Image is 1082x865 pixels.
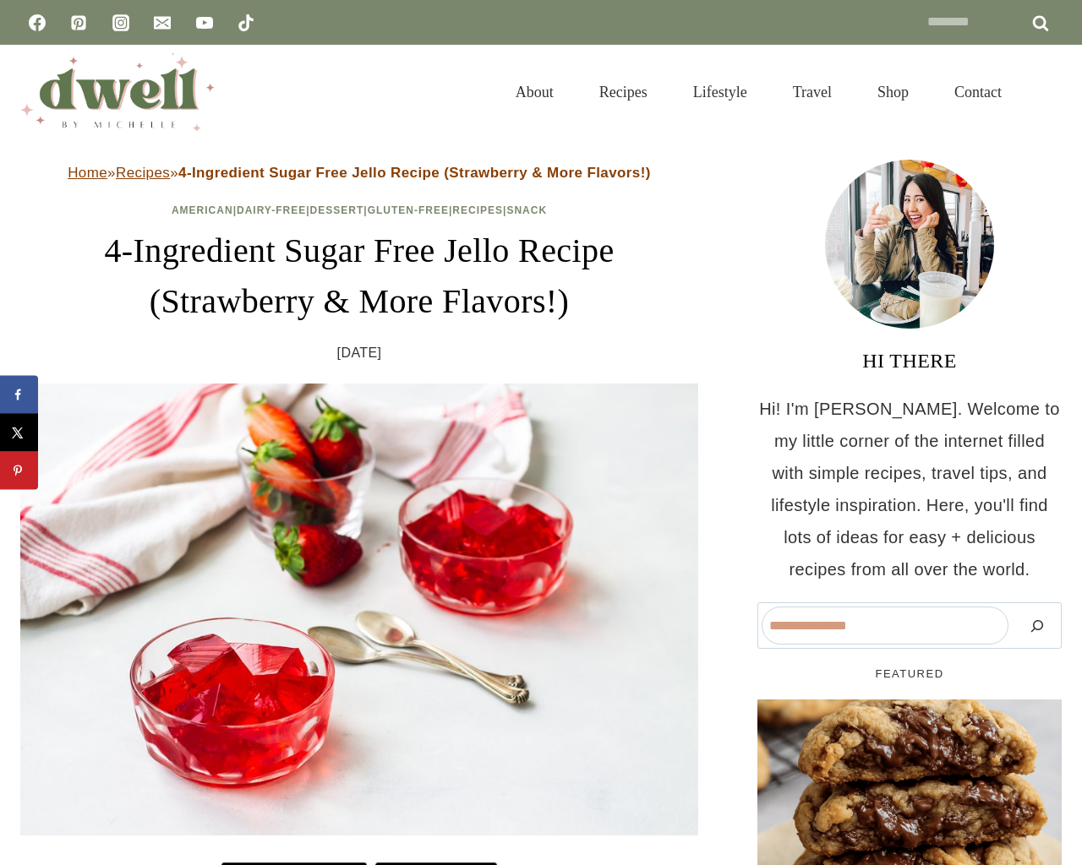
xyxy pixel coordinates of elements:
a: Dessert [310,204,364,216]
a: American [172,204,233,216]
span: » » [68,165,651,181]
a: Dairy-Free [237,204,306,216]
time: [DATE] [337,340,382,366]
a: Home [68,165,107,181]
a: Contact [932,63,1025,122]
a: Shop [855,63,932,122]
button: Search [1017,607,1057,645]
h1: 4-Ingredient Sugar Free Jello Recipe (Strawberry & More Flavors!) [20,226,698,327]
a: Recipes [452,204,503,216]
a: Recipes [577,63,670,122]
a: TikTok [229,6,263,40]
a: Gluten-Free [368,204,449,216]
nav: Primary Navigation [493,63,1025,122]
a: Pinterest [62,6,96,40]
img: 2 cups of strawberry jello with spoon [20,384,698,835]
a: Instagram [104,6,138,40]
a: Lifestyle [670,63,770,122]
img: DWELL by michelle [20,53,215,131]
h5: FEATURED [757,666,1062,683]
a: Travel [770,63,855,122]
a: About [493,63,577,122]
a: Recipes [116,165,170,181]
a: YouTube [188,6,221,40]
a: Email [145,6,179,40]
p: Hi! I'm [PERSON_NAME]. Welcome to my little corner of the internet filled with simple recipes, tr... [757,393,1062,585]
h3: HI THERE [757,345,1062,376]
strong: 4-Ingredient Sugar Free Jello Recipe (Strawberry & More Flavors!) [178,165,651,181]
button: View Search Form [1033,78,1062,106]
a: Snack [506,204,547,216]
a: Facebook [20,6,54,40]
span: | | | | | [172,204,547,216]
